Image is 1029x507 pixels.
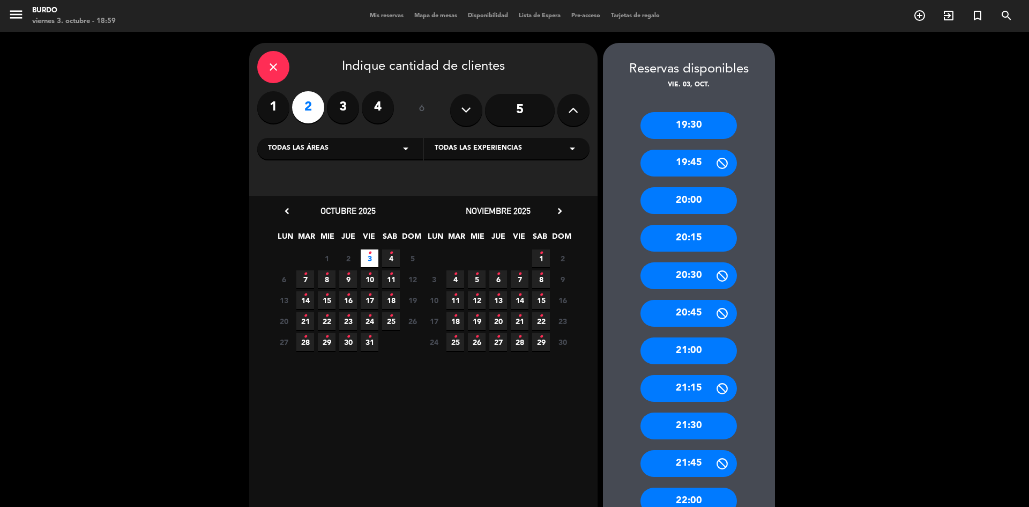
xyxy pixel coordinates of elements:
[532,333,550,351] span: 29
[277,230,294,248] span: LUN
[640,375,737,402] div: 21:15
[318,270,335,288] span: 8
[539,245,543,262] i: •
[382,312,400,330] span: 25
[489,312,507,330] span: 20
[475,266,479,283] i: •
[489,230,507,248] span: JUE
[389,286,393,304] i: •
[389,307,393,325] i: •
[382,249,400,267] span: 4
[510,230,528,248] span: VIE
[475,286,479,304] i: •
[511,312,528,330] span: 21
[513,13,566,19] span: Lista de Espera
[640,187,737,214] div: 20:00
[446,291,464,309] span: 11
[554,249,571,267] span: 2
[362,91,394,123] label: 4
[368,286,371,304] i: •
[368,245,371,262] i: •
[318,312,335,330] span: 22
[539,266,543,283] i: •
[566,142,579,155] i: arrow_drop_down
[346,286,350,304] i: •
[399,142,412,155] i: arrow_drop_down
[539,328,543,346] i: •
[532,312,550,330] span: 22
[32,16,116,27] div: viernes 3. octubre - 18:59
[913,9,926,22] i: add_circle_outline
[1000,9,1013,22] i: search
[518,266,521,283] i: •
[466,205,531,216] span: noviembre 2025
[566,13,606,19] span: Pre-acceso
[468,230,486,248] span: MIE
[346,328,350,346] i: •
[496,266,500,283] i: •
[425,333,443,351] span: 24
[511,270,528,288] span: 7
[463,13,513,19] span: Disponibilidad
[532,249,550,267] span: 1
[292,91,324,123] label: 2
[640,112,737,139] div: 19:30
[8,6,24,26] button: menu
[303,328,307,346] i: •
[640,300,737,327] div: 20:45
[539,307,543,325] i: •
[404,291,421,309] span: 19
[318,230,336,248] span: MIE
[640,225,737,252] div: 20:15
[640,150,737,177] div: 19:45
[435,143,522,154] span: Todas las experiencias
[552,230,570,248] span: DOM
[296,312,314,330] span: 21
[297,230,315,248] span: MAR
[468,270,486,288] span: 5
[475,307,479,325] i: •
[448,230,465,248] span: MAR
[518,307,521,325] i: •
[554,312,571,330] span: 23
[360,230,378,248] span: VIE
[446,333,464,351] span: 25
[489,333,507,351] span: 27
[539,286,543,304] i: •
[640,337,737,364] div: 21:00
[368,328,371,346] i: •
[603,59,775,80] div: Reservas disponibles
[489,270,507,288] span: 6
[518,328,521,346] i: •
[361,291,378,309] span: 17
[361,249,378,267] span: 3
[496,286,500,304] i: •
[318,333,335,351] span: 29
[511,291,528,309] span: 14
[303,307,307,325] i: •
[475,328,479,346] i: •
[346,266,350,283] i: •
[339,270,357,288] span: 9
[389,266,393,283] i: •
[453,286,457,304] i: •
[640,262,737,289] div: 20:30
[381,230,399,248] span: SAB
[339,333,357,351] span: 30
[489,291,507,309] span: 13
[8,6,24,23] i: menu
[368,266,371,283] i: •
[32,5,116,16] div: Burdo
[275,270,293,288] span: 6
[296,333,314,351] span: 28
[318,291,335,309] span: 15
[325,307,329,325] i: •
[453,266,457,283] i: •
[427,230,444,248] span: LUN
[425,312,443,330] span: 17
[382,270,400,288] span: 11
[275,291,293,309] span: 13
[496,328,500,346] i: •
[339,230,357,248] span: JUE
[325,328,329,346] i: •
